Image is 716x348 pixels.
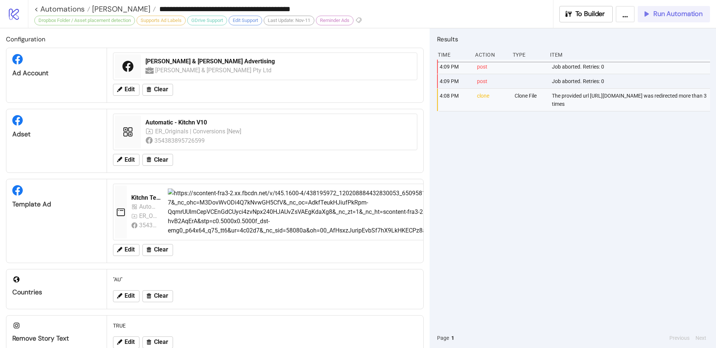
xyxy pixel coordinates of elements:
[136,16,186,25] div: Supports Ad Labels
[12,130,101,139] div: Adset
[154,246,168,253] span: Clear
[154,136,206,145] div: 354383895726599
[110,272,420,287] div: "AU"
[145,57,412,66] div: [PERSON_NAME] & [PERSON_NAME] Advertising
[142,154,173,166] button: Clear
[139,221,159,230] div: 354383895726599
[12,288,101,297] div: Countries
[34,16,135,25] div: Dropbox Folder / Asset placement detection
[575,10,605,18] span: To Builder
[154,86,168,93] span: Clear
[155,127,242,136] div: ER_Originals | Conversions [New]
[476,89,508,111] div: clone
[12,200,101,209] div: Template Ad
[6,34,424,44] h2: Configuration
[439,89,471,111] div: 4:08 PM
[142,84,173,96] button: Clear
[125,339,135,345] span: Edit
[125,86,135,93] span: Edit
[474,48,506,62] div: Action
[34,5,90,13] a: < Automations
[439,74,471,88] div: 4:09 PM
[551,74,712,88] div: Job aborted. Retries: 0
[154,292,168,299] span: Clear
[142,290,173,302] button: Clear
[549,48,710,62] div: Item
[155,66,272,75] div: [PERSON_NAME] & [PERSON_NAME] Pty Ltd
[12,334,101,343] div: Remove Story Text
[131,194,162,202] div: Kitchn Template
[113,84,139,96] button: Edit
[113,290,139,302] button: Edit
[264,16,314,25] div: Last Update: Nov-11
[512,48,544,62] div: Type
[168,189,601,235] img: https://scontent-fra3-2.xx.fbcdn.net/v/t45.1600-4/438195972_120208884432830053_650958150668248627...
[229,16,262,25] div: Edit Support
[551,89,712,111] div: The provided url [URL][DOMAIN_NAME] was redirected more than 3 times
[476,74,508,88] div: post
[125,246,135,253] span: Edit
[125,292,135,299] span: Edit
[12,69,101,77] div: Ad Account
[113,154,139,166] button: Edit
[154,339,168,345] span: Clear
[476,60,508,74] div: post
[449,334,456,342] button: 1
[187,16,227,25] div: GDrive Support
[559,6,613,22] button: To Builder
[437,48,469,62] div: Time
[693,334,709,342] button: Next
[437,334,449,342] span: Page
[551,60,712,74] div: Job aborted. Retries: 0
[145,118,412,127] div: Automatic - Kitchn V10
[439,60,471,74] div: 4:09 PM
[316,16,354,25] div: Reminder Ads
[90,4,150,14] span: [PERSON_NAME]
[125,156,135,163] span: Edit
[437,34,710,44] h2: Results
[90,5,156,13] a: [PERSON_NAME]
[616,6,635,22] button: ...
[139,211,159,221] div: ER_Originals | Conversions [New]
[514,89,546,111] div: Clone File
[667,334,692,342] button: Previous
[154,156,168,163] span: Clear
[113,244,139,256] button: Edit
[638,6,710,22] button: Run Automation
[653,10,703,18] span: Run Automation
[139,202,159,211] div: Automatic - Kitchn V6
[142,244,173,256] button: Clear
[110,319,420,333] div: TRUE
